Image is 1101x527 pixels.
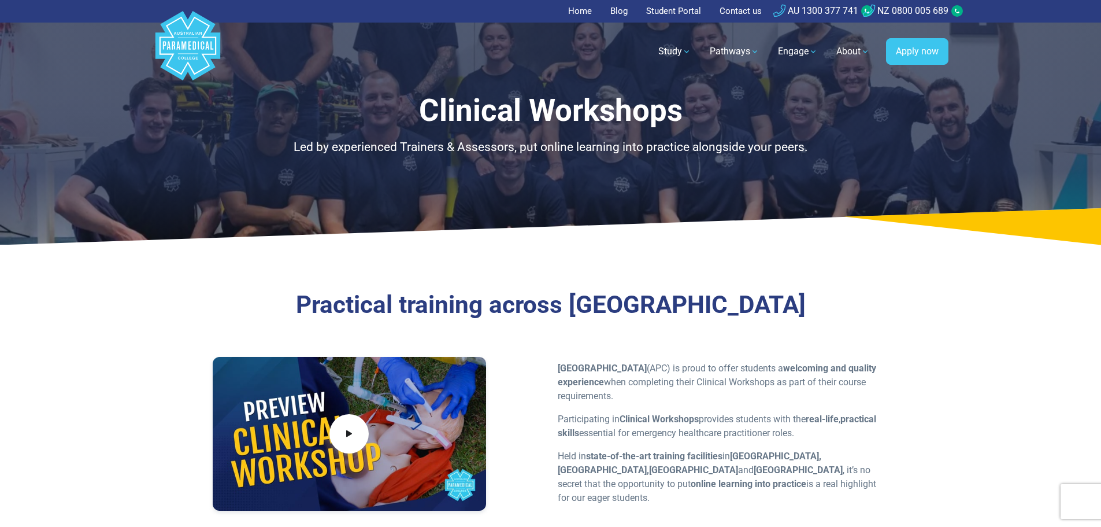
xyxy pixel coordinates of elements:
a: Pathways [703,35,766,68]
a: Apply now [886,38,948,65]
strong: online learning into practice [691,478,806,489]
strong: [GEOGRAPHIC_DATA] [649,465,738,476]
strong: Clinical Workshops [620,414,699,425]
strong: welcoming and quality experience [558,363,876,388]
h1: Clinical Workshops [213,93,889,129]
a: AU 1300 377 741 [773,5,858,16]
p: Held in in and , it’s no secret that the opportunity to put is a real highlight for our eager stu... [558,449,889,505]
strong: state-of-the-art training facilities [586,451,722,462]
a: About [829,35,877,68]
p: (APC) is proud to offer students a when completing their Clinical Workshops as part of their cour... [558,362,889,403]
a: NZ 0800 005 689 [863,5,948,16]
strong: real-life [806,414,839,425]
h3: Practical training across [GEOGRAPHIC_DATA] [213,290,889,320]
a: Australian Paramedical College [153,23,223,81]
p: Led by experienced Trainers & Assessors, put online learning into practice alongside your peers. [213,138,889,157]
strong: [GEOGRAPHIC_DATA] [754,465,843,476]
p: Participating in provides students with the , essential for emergency healthcare practitioner roles. [558,412,889,440]
a: Study [651,35,698,68]
a: Engage [771,35,825,68]
strong: [GEOGRAPHIC_DATA] [558,363,647,374]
